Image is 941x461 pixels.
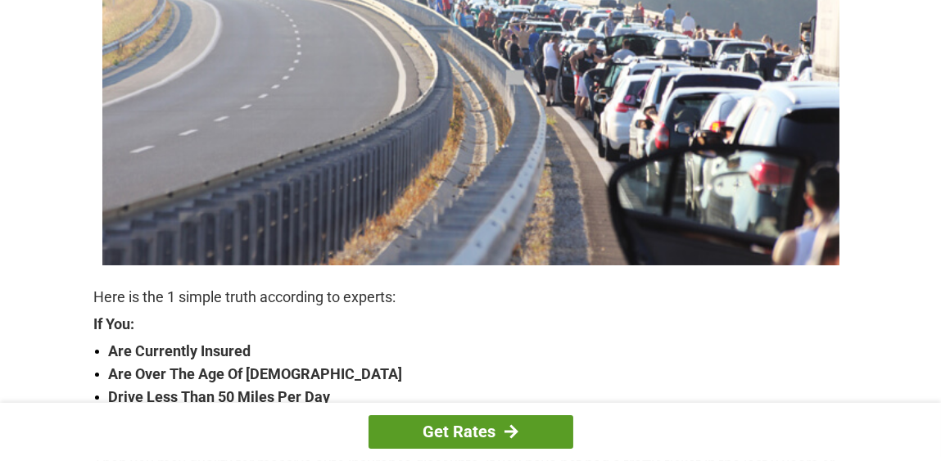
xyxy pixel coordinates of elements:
p: Here is the 1 simple truth according to experts: [94,286,848,309]
a: Get Rates [369,415,573,449]
strong: If You: [94,317,848,332]
strong: Are Over The Age Of [DEMOGRAPHIC_DATA] [109,363,848,386]
strong: Drive Less Than 50 Miles Per Day [109,386,848,409]
strong: Are Currently Insured [109,340,848,363]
